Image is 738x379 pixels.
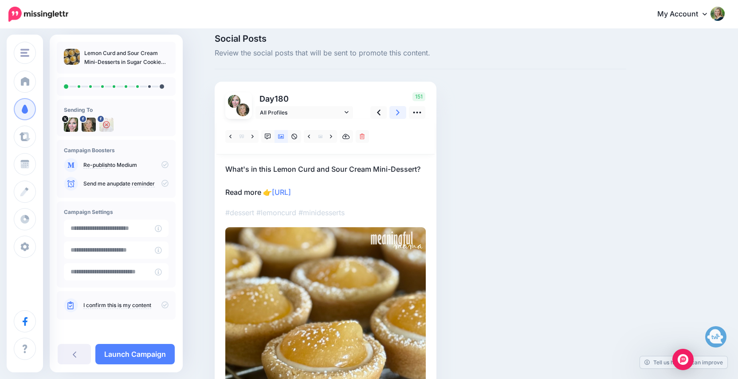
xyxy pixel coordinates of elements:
[64,209,169,215] h4: Campaign Settings
[64,118,78,132] img: Cidu7iYM-6280.jpg
[83,302,151,309] a: I confirm this is my content
[236,103,249,116] img: 293190005_567225781732108_4255238551469198132_n-bsa109236.jpg
[64,107,169,113] h4: Sending To
[82,118,96,132] img: 293190005_567225781732108_4255238551469198132_n-bsa109236.jpg
[83,161,169,169] p: to Medium
[225,207,426,218] p: #dessert #lemoncurd #minidesserts
[84,49,169,67] p: Lemon Curd and Sour Cream Mini-Desserts in Sugar Cookie Cups
[215,47,626,59] span: Review the social posts that will be sent to promote this content.
[275,94,289,103] span: 180
[225,163,426,198] p: What's in this Lemon Curd and Sour Cream Mini-Dessert? Read more 👉
[113,180,155,187] a: update reminder
[672,349,694,370] div: Open Intercom Messenger
[412,92,425,101] span: 151
[640,356,727,368] a: Tell us how we can improve
[228,95,241,108] img: Cidu7iYM-6280.jpg
[8,7,68,22] img: Missinglettr
[215,34,626,43] span: Social Posts
[20,49,29,57] img: menu.png
[64,49,80,65] img: a39dbf7b455cbd3659c8b47e2d4de494_thumb.jpg
[255,106,353,119] a: All Profiles
[83,162,110,169] a: Re-publish
[99,118,114,132] img: 148275965_268396234649312_50210864477919784_n-bsa145185.jpg
[83,180,169,188] p: Send me an
[64,147,169,154] h4: Campaign Boosters
[255,92,354,105] p: Day
[260,108,342,117] span: All Profiles
[648,4,725,25] a: My Account
[272,188,291,197] a: [URL]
